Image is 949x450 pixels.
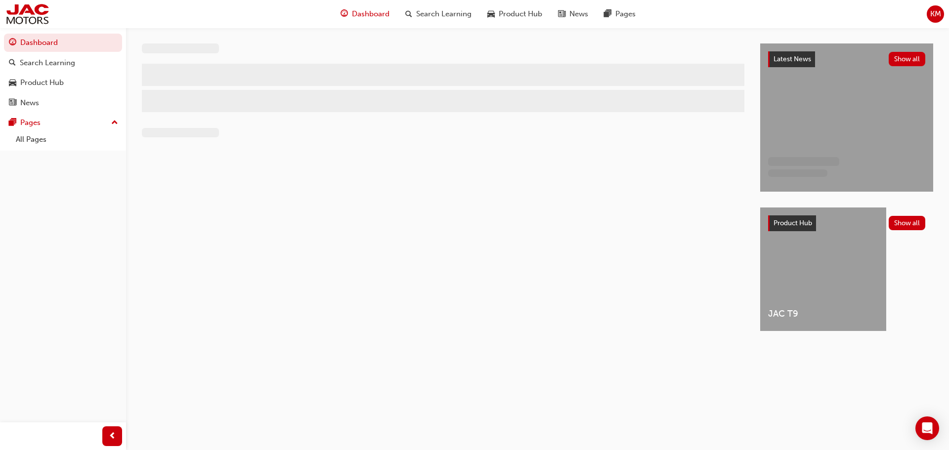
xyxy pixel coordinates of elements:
[4,34,122,52] a: Dashboard
[615,8,636,20] span: Pages
[12,132,122,147] a: All Pages
[20,97,39,109] div: News
[5,3,50,25] img: jac-portal
[20,57,75,69] div: Search Learning
[569,8,588,20] span: News
[596,4,644,24] a: pages-iconPages
[9,99,16,108] span: news-icon
[889,52,926,66] button: Show all
[4,114,122,132] button: Pages
[479,4,550,24] a: car-iconProduct Hub
[397,4,479,24] a: search-iconSearch Learning
[20,117,41,128] div: Pages
[499,8,542,20] span: Product Hub
[9,119,16,127] span: pages-icon
[768,215,925,231] a: Product HubShow all
[774,55,811,63] span: Latest News
[487,8,495,20] span: car-icon
[405,8,412,20] span: search-icon
[768,308,878,320] span: JAC T9
[341,8,348,20] span: guage-icon
[915,416,939,440] div: Open Intercom Messenger
[9,59,16,68] span: search-icon
[9,79,16,87] span: car-icon
[604,8,611,20] span: pages-icon
[558,8,565,20] span: news-icon
[760,207,886,331] a: JAC T9
[930,8,941,20] span: KM
[416,8,472,20] span: Search Learning
[9,39,16,47] span: guage-icon
[4,74,122,92] a: Product Hub
[927,5,944,23] button: KM
[4,32,122,114] button: DashboardSearch LearningProduct HubNews
[333,4,397,24] a: guage-iconDashboard
[20,77,64,88] div: Product Hub
[550,4,596,24] a: news-iconNews
[774,219,812,227] span: Product Hub
[768,51,925,67] a: Latest NewsShow all
[4,94,122,112] a: News
[889,216,926,230] button: Show all
[4,54,122,72] a: Search Learning
[109,430,116,443] span: prev-icon
[111,117,118,129] span: up-icon
[352,8,389,20] span: Dashboard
